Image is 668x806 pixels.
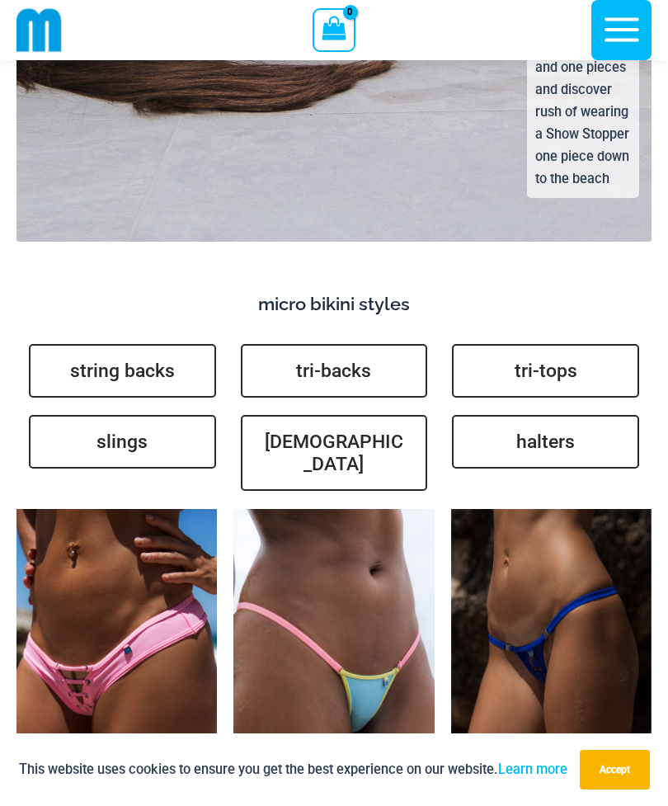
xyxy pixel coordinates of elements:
a: tri-tops [452,344,639,398]
p: This website uses cookies to ensure you get the best experience on our website. [19,758,567,780]
a: string backs [29,344,216,398]
h4: micro bikini styles [16,293,652,314]
img: cropped mm emblem [16,7,62,53]
a: tri-backs [241,344,428,398]
a: Learn more [498,761,567,777]
a: slings [29,415,216,469]
a: halters [452,415,639,469]
a: View Shopping Cart, empty [313,8,355,51]
button: Accept [580,750,650,790]
a: [DEMOGRAPHIC_DATA] [241,415,428,491]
